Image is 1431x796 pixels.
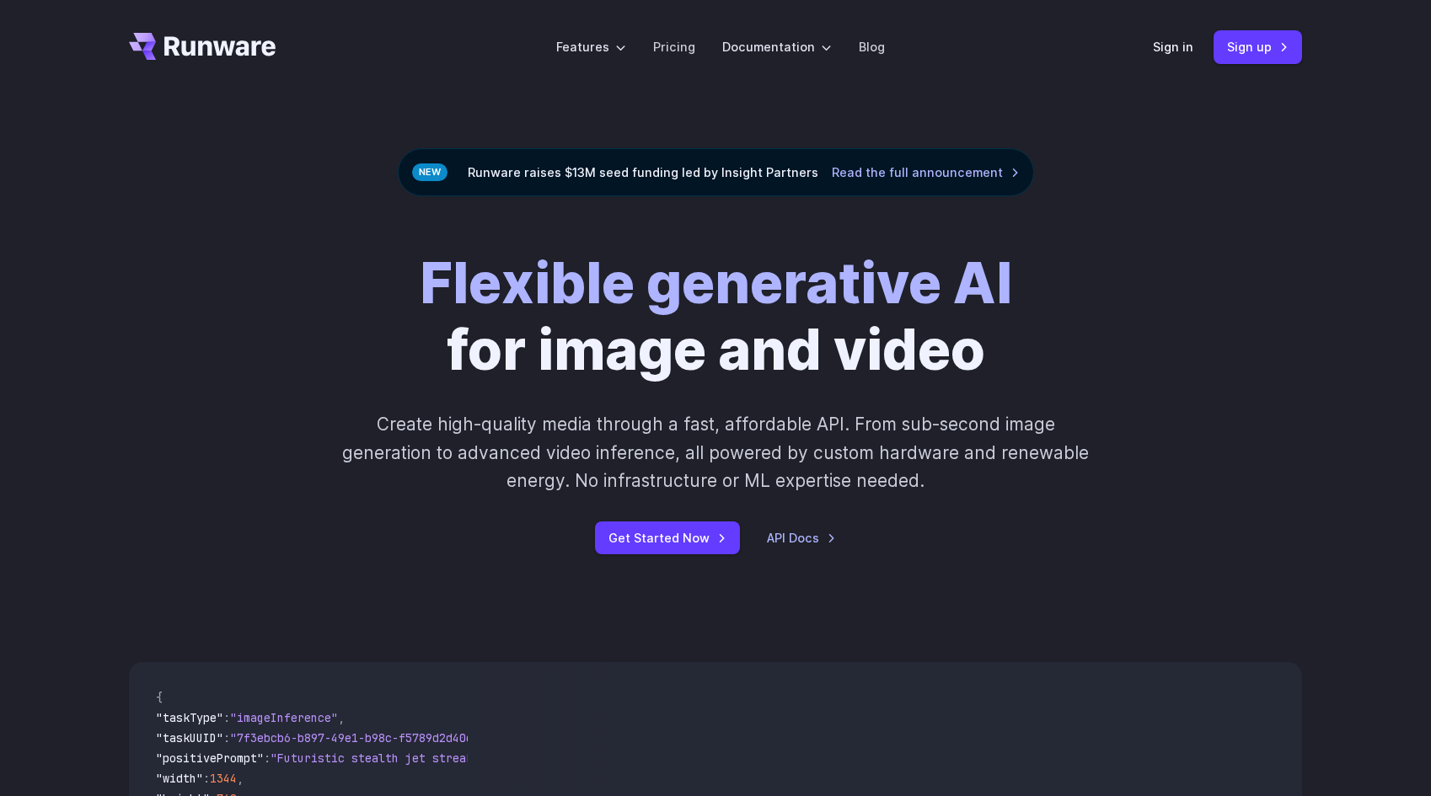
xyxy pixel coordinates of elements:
[129,33,276,60] a: Go to /
[340,410,1091,494] p: Create high-quality media through a fast, affordable API. From sub-second image generation to adv...
[156,751,264,766] span: "positivePrompt"
[338,710,345,725] span: ,
[237,771,244,786] span: ,
[420,250,1012,383] h1: for image and video
[420,249,1012,317] strong: Flexible generative AI
[203,771,210,786] span: :
[556,37,626,56] label: Features
[722,37,832,56] label: Documentation
[264,751,271,766] span: :
[271,751,884,766] span: "Futuristic stealth jet streaking through a neon-lit cityscape with glowing purple exhaust"
[859,37,885,56] a: Blog
[156,690,163,705] span: {
[653,37,695,56] a: Pricing
[156,771,203,786] span: "width"
[156,730,223,745] span: "taskUUID"
[223,710,230,725] span: :
[832,163,1020,182] a: Read the full announcement
[1214,30,1302,63] a: Sign up
[230,710,338,725] span: "imageInference"
[1153,37,1193,56] a: Sign in
[223,730,230,745] span: :
[595,521,740,554] a: Get Started Now
[210,771,237,786] span: 1344
[767,528,836,548] a: API Docs
[398,148,1034,196] div: Runware raises $13M seed funding led by Insight Partners
[156,710,223,725] span: "taskType"
[230,730,486,745] span: "7f3ebcb6-b897-49e1-b98c-f5789d2d40d7"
